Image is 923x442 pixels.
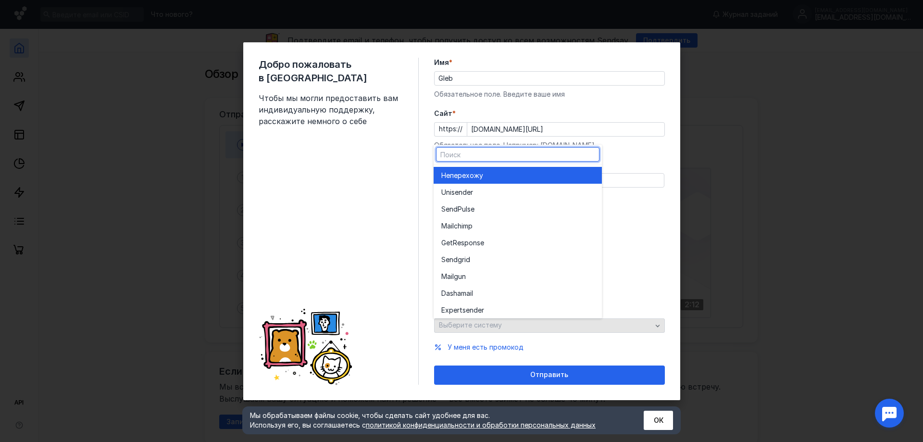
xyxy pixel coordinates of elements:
span: etResponse [446,238,484,248]
span: Чтобы мы могли предоставить вам индивидуальную поддержку, расскажите немного о себе [259,92,403,127]
span: Отправить [530,371,568,379]
button: Unisender [434,184,602,201]
button: ОК [644,411,673,430]
span: G [441,238,446,248]
span: Не [441,171,450,180]
input: Поиск [437,148,599,161]
a: политикой конфиденциальности и обработки персональных данных [366,421,596,429]
span: r [471,188,473,197]
button: GetResponse [434,234,602,251]
span: Sendgr [441,255,464,265]
div: Мы обрабатываем файлы cookie, чтобы сделать сайт удобнее для вас. Используя его, вы соглашаетесь c [250,411,620,430]
span: id [464,255,470,265]
span: l [472,289,473,298]
span: Выберите систему [439,321,502,329]
button: SendPulse [434,201,602,217]
span: Cайт [434,109,452,118]
button: Mailgun [434,268,602,285]
span: Mailchim [441,221,468,231]
span: перехожу [450,171,483,180]
div: Обязательное поле. Введите ваше имя [434,89,665,99]
button: Sendgrid [434,251,602,268]
span: SendPuls [441,204,471,214]
button: Неперехожу [434,167,602,184]
span: e [471,204,474,214]
span: pertsender [449,305,484,315]
span: У меня есть промокод [448,343,524,351]
div: grid [434,164,602,318]
span: Dashamai [441,289,472,298]
span: Unisende [441,188,471,197]
span: Ex [441,305,449,315]
span: Добро пожаловать в [GEOGRAPHIC_DATA] [259,58,403,85]
button: Expertsender [434,302,602,318]
span: Mail [441,272,454,281]
span: gun [454,272,466,281]
button: Отправить [434,366,665,385]
button: Выберите систему [434,318,665,333]
span: p [468,221,473,231]
span: Имя [434,58,449,67]
div: Обязательное поле. Например: [DOMAIN_NAME] [434,140,665,150]
button: У меня есть промокод [448,342,524,352]
button: Mailchimp [434,217,602,234]
button: Dashamail [434,285,602,302]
